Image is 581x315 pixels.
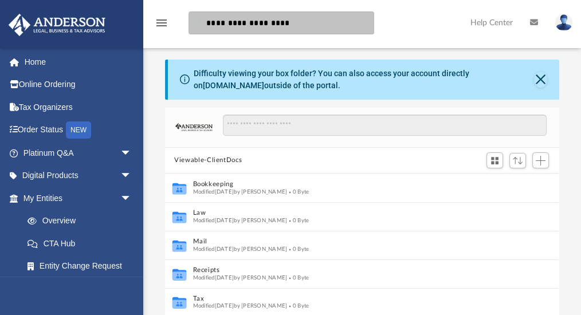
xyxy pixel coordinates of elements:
[16,232,149,255] a: CTA Hub
[8,119,149,142] a: Order StatusNEW
[8,164,149,187] a: Digital Productsarrow_drop_down
[193,303,288,309] span: Modified [DATE] by [PERSON_NAME]
[223,115,547,136] input: Search files and folders
[193,218,288,223] span: Modified [DATE] by [PERSON_NAME]
[193,275,288,281] span: Modified [DATE] by [PERSON_NAME]
[193,209,516,216] button: Law
[288,303,309,309] span: 0 Byte
[8,141,149,164] a: Platinum Q&Aarrow_drop_down
[16,210,149,233] a: Overview
[288,275,309,281] span: 0 Byte
[8,187,149,210] a: My Entitiesarrow_drop_down
[288,218,309,223] span: 0 Byte
[193,180,516,188] button: Bookkeeping
[203,81,264,90] a: [DOMAIN_NAME]
[66,121,91,139] div: NEW
[16,255,149,278] a: Entity Change Request
[288,246,309,252] span: 0 Byte
[120,164,143,188] span: arrow_drop_down
[486,152,504,168] button: Switch to Grid View
[155,16,168,30] i: menu
[193,189,288,195] span: Modified [DATE] by [PERSON_NAME]
[191,15,204,28] i: search
[8,96,149,119] a: Tax Organizers
[120,141,143,165] span: arrow_drop_down
[155,22,168,30] a: menu
[193,246,288,252] span: Modified [DATE] by [PERSON_NAME]
[555,14,572,31] img: User Pic
[193,295,516,302] button: Tax
[8,73,149,96] a: Online Ordering
[193,266,516,274] button: Receipts
[534,72,547,88] button: Close
[532,152,549,168] button: Add
[5,14,109,36] img: Anderson Advisors Platinum Portal
[288,189,309,195] span: 0 Byte
[120,187,143,210] span: arrow_drop_down
[8,50,149,73] a: Home
[193,238,516,245] button: Mail
[174,155,242,166] button: Viewable-ClientDocs
[509,153,527,168] button: Sort
[194,68,534,92] div: Difficulty viewing your box folder? You can also access your account directly on outside of the p...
